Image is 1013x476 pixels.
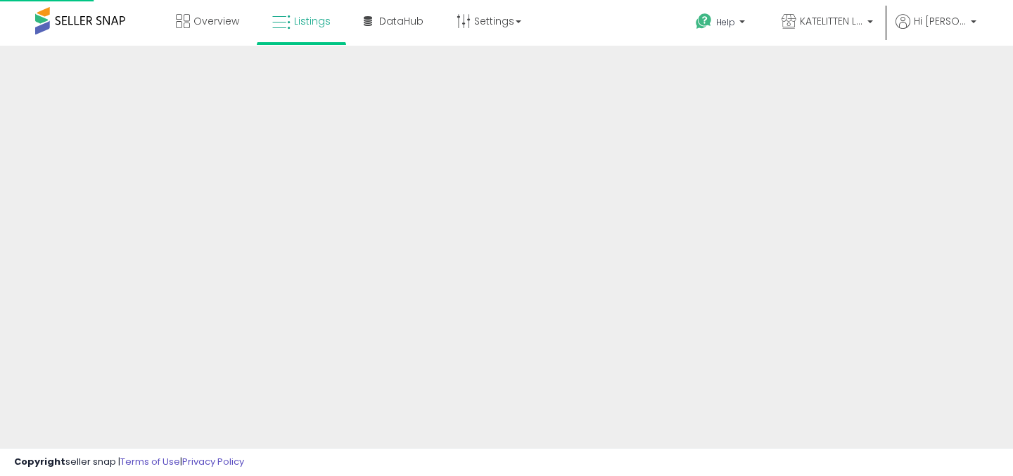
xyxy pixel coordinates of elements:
strong: Copyright [14,455,65,468]
span: Overview [193,14,239,28]
a: Privacy Policy [182,455,244,468]
a: Help [684,2,759,46]
i: Get Help [695,13,713,30]
span: Listings [294,14,331,28]
a: Terms of Use [120,455,180,468]
span: DataHub [379,14,423,28]
a: Hi [PERSON_NAME] [896,14,976,46]
span: Help [716,16,735,28]
div: seller snap | | [14,456,244,469]
span: KATELITTEN LLC [800,14,863,28]
span: Hi [PERSON_NAME] [914,14,967,28]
